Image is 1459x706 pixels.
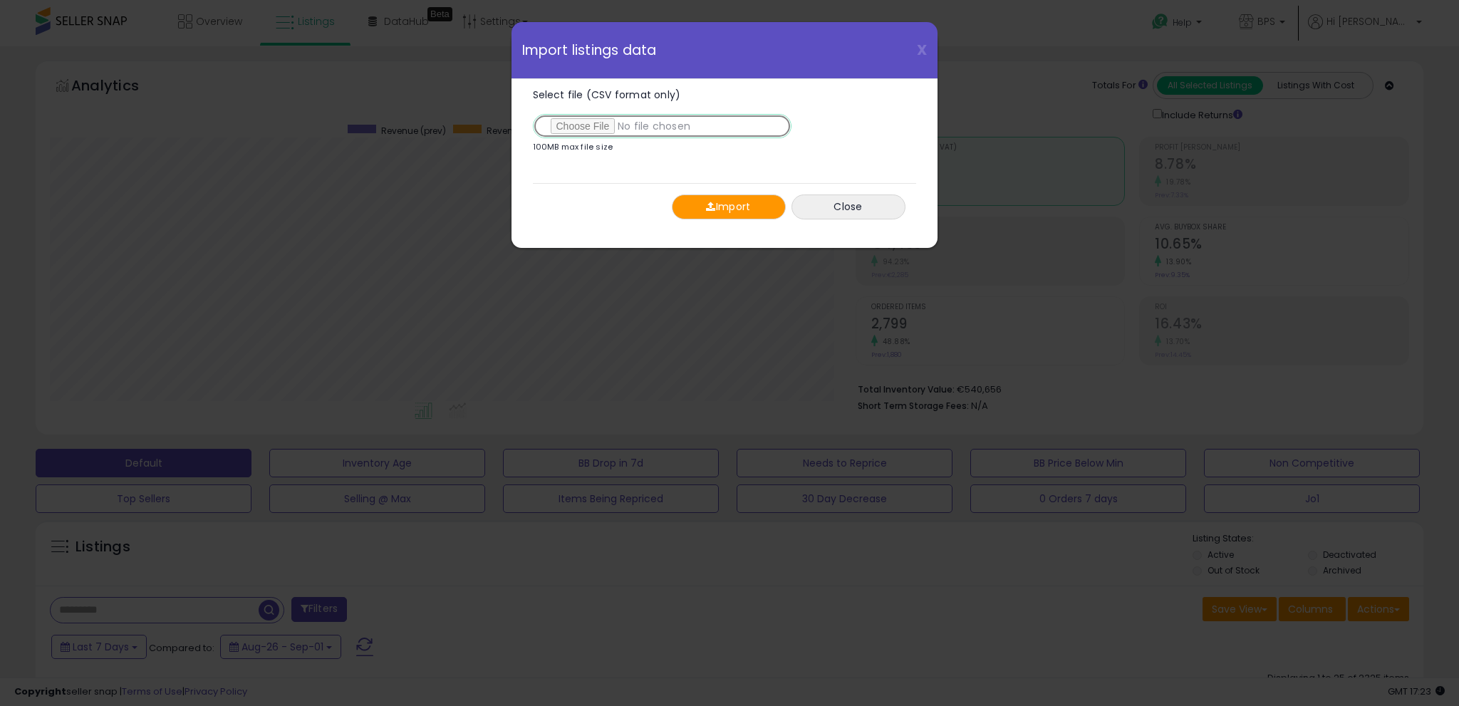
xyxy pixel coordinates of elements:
button: Close [791,194,905,219]
span: X [917,40,927,60]
span: Select file (CSV format only) [533,88,681,102]
p: 100MB max file size [533,143,613,151]
button: Import [672,194,786,219]
span: Import listings data [522,43,657,57]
